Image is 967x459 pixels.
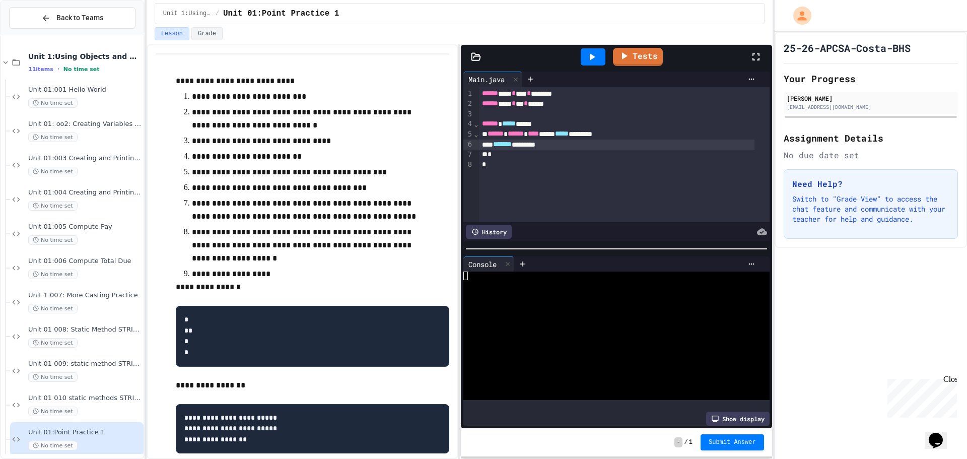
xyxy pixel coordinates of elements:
[674,437,682,447] span: -
[792,194,949,224] p: Switch to "Grade View" to access the chat feature and communicate with your teacher for help and ...
[28,188,142,197] span: Unit 01:004 Creating and Printing Variables 5
[28,338,78,348] span: No time set
[28,167,78,176] span: No time set
[787,94,955,103] div: [PERSON_NAME]
[463,140,473,150] div: 6
[28,325,142,334] span: Unit 01 008: Static Method STRING Ex 1.12 Fight Song
[28,270,78,279] span: No time set
[57,65,59,73] span: •
[784,131,958,145] h2: Assignment Details
[706,412,770,426] div: Show display
[4,4,70,64] div: Chat with us now!Close
[689,438,693,446] span: 1
[223,8,339,20] span: Unit 01:Point Practice 1
[463,256,514,272] div: Console
[28,120,142,128] span: Unit 01: oo2: Creating Variables and Printing
[613,48,663,66] a: Tests
[28,291,142,300] span: Unit 1 007: More Casting Practice
[787,103,955,111] div: [EMAIL_ADDRESS][DOMAIN_NAME]
[925,419,957,449] iframe: chat widget
[163,10,212,18] span: Unit 1:Using Objects and Methods
[155,27,189,40] button: Lesson
[28,235,78,245] span: No time set
[28,154,142,163] span: Unit 01:003 Creating and Printing Variables 3
[883,375,957,418] iframe: chat widget
[28,257,142,266] span: Unit 01:006 Compute Total Due
[463,259,502,270] div: Console
[28,407,78,416] span: No time set
[784,41,911,55] h1: 25-26-APCSA-Costa-BHS
[191,27,223,40] button: Grade
[473,120,478,128] span: Fold line
[783,4,814,27] div: My Account
[28,66,53,73] span: 11 items
[784,149,958,161] div: No due date set
[28,394,142,403] span: Unit 01 010 static methods STRING BANNERS
[784,72,958,86] h2: Your Progress
[28,86,142,94] span: Unit 01:001 Hello World
[709,438,756,446] span: Submit Answer
[28,304,78,313] span: No time set
[28,428,142,437] span: Unit 01:Point Practice 1
[463,129,473,140] div: 5
[684,438,688,446] span: /
[792,178,949,190] h3: Need Help?
[28,223,142,231] span: Unit 01:005 Compute Pay
[28,52,142,61] span: Unit 1:Using Objects and Methods
[463,150,473,160] div: 7
[463,72,522,87] div: Main.java
[463,109,473,119] div: 3
[473,130,478,138] span: Fold line
[463,99,473,109] div: 2
[463,74,510,85] div: Main.java
[28,201,78,211] span: No time set
[463,119,473,129] div: 4
[466,225,512,239] div: History
[28,133,78,142] span: No time set
[216,10,219,18] span: /
[463,89,473,99] div: 1
[701,434,764,450] button: Submit Answer
[9,7,135,29] button: Back to Teams
[63,66,100,73] span: No time set
[56,13,103,23] span: Back to Teams
[463,160,473,170] div: 8
[28,441,78,450] span: No time set
[28,98,78,108] span: No time set
[28,360,142,368] span: Unit 01 009: static method STRING Los hombres no lloran
[28,372,78,382] span: No time set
